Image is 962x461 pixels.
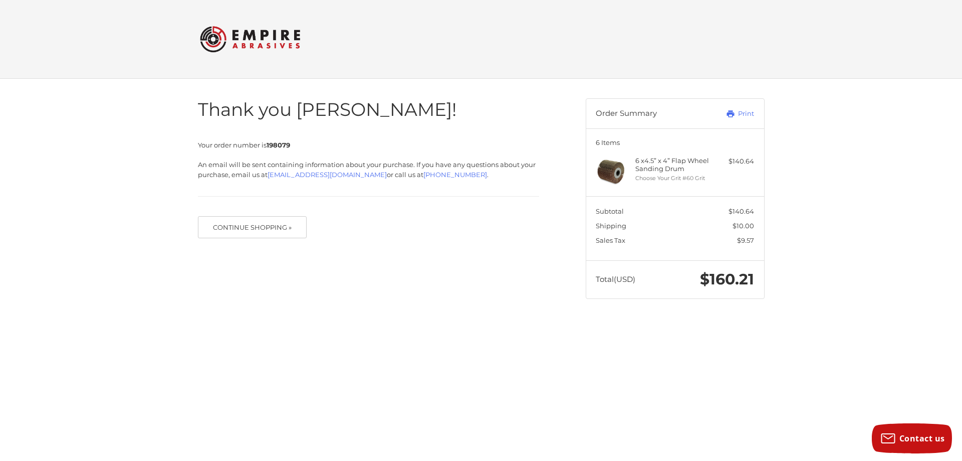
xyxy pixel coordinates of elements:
button: Continue Shopping » [198,216,307,238]
a: [EMAIL_ADDRESS][DOMAIN_NAME] [268,171,387,179]
a: [PHONE_NUMBER] [423,171,487,179]
span: An email will be sent containing information about your purchase. If you have any questions about... [198,161,536,179]
span: Shipping [596,222,626,230]
span: Contact us [899,433,945,444]
h3: Order Summary [596,109,704,119]
span: Subtotal [596,207,624,215]
img: Empire Abrasives [200,20,300,59]
span: Your order number is [198,141,290,149]
span: $10.00 [733,222,754,230]
li: Choose Your Grit #60 Grit [635,174,712,183]
span: $9.57 [737,236,754,244]
h4: 6 x 4.5” x 4” Flap Wheel Sanding Drum [635,157,712,173]
span: Sales Tax [596,236,625,244]
a: Print [704,109,754,119]
div: $140.64 [714,157,754,167]
span: Total (USD) [596,274,635,284]
span: $140.64 [729,207,754,215]
button: Contact us [872,423,952,453]
h1: Thank you [PERSON_NAME]! [198,98,539,121]
h3: 6 Items [596,138,754,146]
strong: 198079 [267,141,290,149]
span: $160.21 [700,270,754,288]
